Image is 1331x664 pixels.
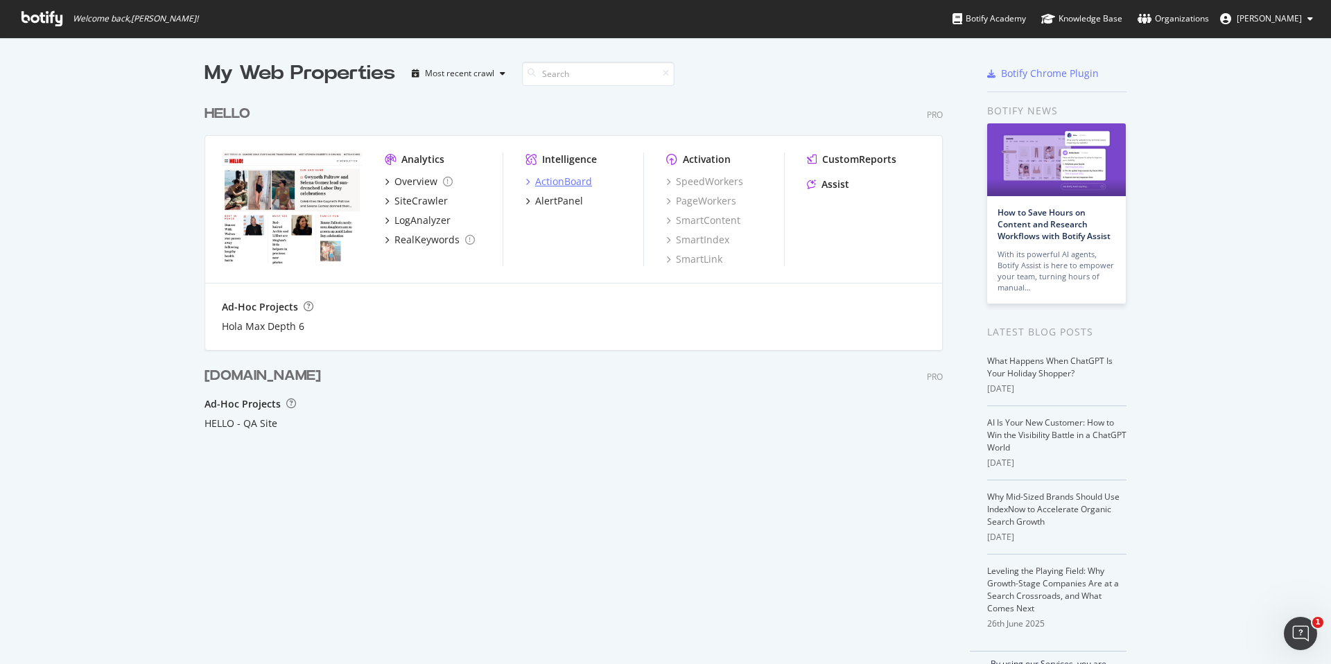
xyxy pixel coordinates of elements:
a: AI Is Your New Customer: How to Win the Visibility Battle in a ChatGPT World [987,417,1126,453]
a: ActionBoard [525,175,592,189]
a: Leveling the Playing Field: Why Growth-Stage Companies Are at a Search Crossroads, and What Comes... [987,565,1119,614]
div: AlertPanel [535,194,583,208]
div: Organizations [1138,12,1209,26]
iframe: Intercom live chat [1284,617,1317,650]
a: Overview [385,175,453,189]
div: SiteCrawler [394,194,448,208]
div: Pro [927,109,943,121]
input: Search [522,62,675,86]
div: [DATE] [987,531,1126,543]
div: HELLO [205,104,250,124]
a: Hola Max Depth 6 [222,320,304,333]
div: With its powerful AI agents, Botify Assist is here to empower your team, turning hours of manual… [998,249,1115,293]
a: Why Mid-Sized Brands Should Use IndexNow to Accelerate Organic Search Growth [987,491,1120,527]
div: Latest Blog Posts [987,324,1126,340]
div: Botify news [987,103,1126,119]
a: Assist [807,177,849,191]
div: Overview [394,175,437,189]
div: [DATE] [987,383,1126,395]
a: Botify Chrome Plugin [987,67,1099,80]
div: [DATE] [987,457,1126,469]
span: Andy Macharg [1237,12,1302,24]
div: 26th June 2025 [987,618,1126,630]
div: grid [205,87,954,545]
a: SpeedWorkers [666,175,743,189]
div: Analytics [401,152,444,166]
a: SmartContent [666,213,740,227]
a: AlertPanel [525,194,583,208]
button: Most recent crawl [406,62,511,85]
span: Welcome back, [PERSON_NAME] ! [73,13,198,24]
a: CustomReports [807,152,896,166]
div: [DOMAIN_NAME] [205,366,321,386]
button: [PERSON_NAME] [1209,8,1324,30]
div: Ad-Hoc Projects [205,397,281,411]
div: ActionBoard [535,175,592,189]
a: SmartLink [666,252,722,266]
a: PageWorkers [666,194,736,208]
a: LogAnalyzer [385,213,451,227]
div: CustomReports [822,152,896,166]
div: Botify Chrome Plugin [1001,67,1099,80]
div: Most recent crawl [425,69,494,78]
div: Knowledge Base [1041,12,1122,26]
img: www.hellomagazine.com [222,152,363,265]
a: SmartIndex [666,233,729,247]
a: HELLO - QA Site [205,417,277,430]
div: RealKeywords [394,233,460,247]
div: My Web Properties [205,60,395,87]
span: 1 [1312,617,1323,628]
a: RealKeywords [385,233,475,247]
a: What Happens When ChatGPT Is Your Holiday Shopper? [987,355,1113,379]
div: Intelligence [542,152,597,166]
div: PRO [927,371,943,383]
img: How to Save Hours on Content and Research Workflows with Botify Assist [987,123,1126,196]
a: HELLO [205,104,256,124]
div: LogAnalyzer [394,213,451,227]
a: SiteCrawler [385,194,448,208]
a: How to Save Hours on Content and Research Workflows with Botify Assist [998,207,1111,242]
div: Botify Academy [952,12,1026,26]
div: Activation [683,152,731,166]
div: Assist [821,177,849,191]
div: Ad-Hoc Projects [222,300,298,314]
